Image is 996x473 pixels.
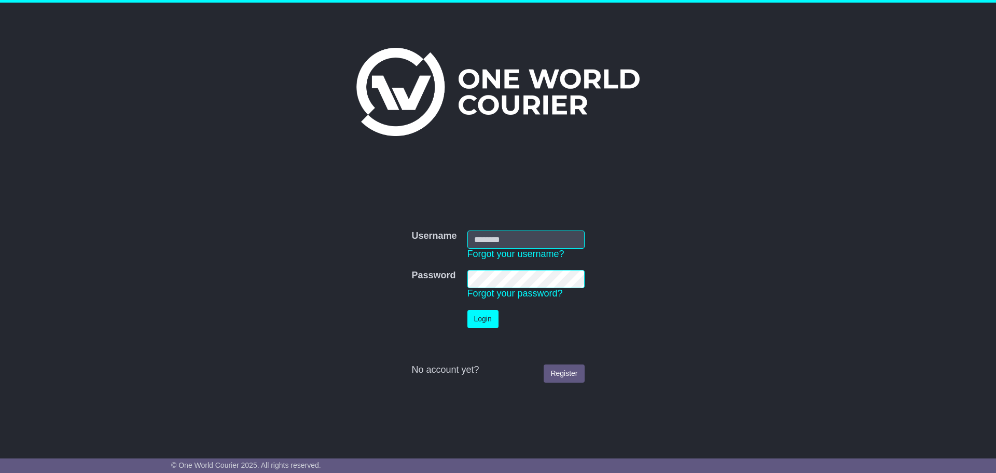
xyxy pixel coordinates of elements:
img: One World [356,48,640,136]
div: No account yet? [411,364,584,376]
label: Password [411,270,455,281]
a: Forgot your username? [467,249,564,259]
span: © One World Courier 2025. All rights reserved. [171,461,321,469]
a: Forgot your password? [467,288,563,299]
button: Login [467,310,499,328]
label: Username [411,231,457,242]
a: Register [544,364,584,383]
